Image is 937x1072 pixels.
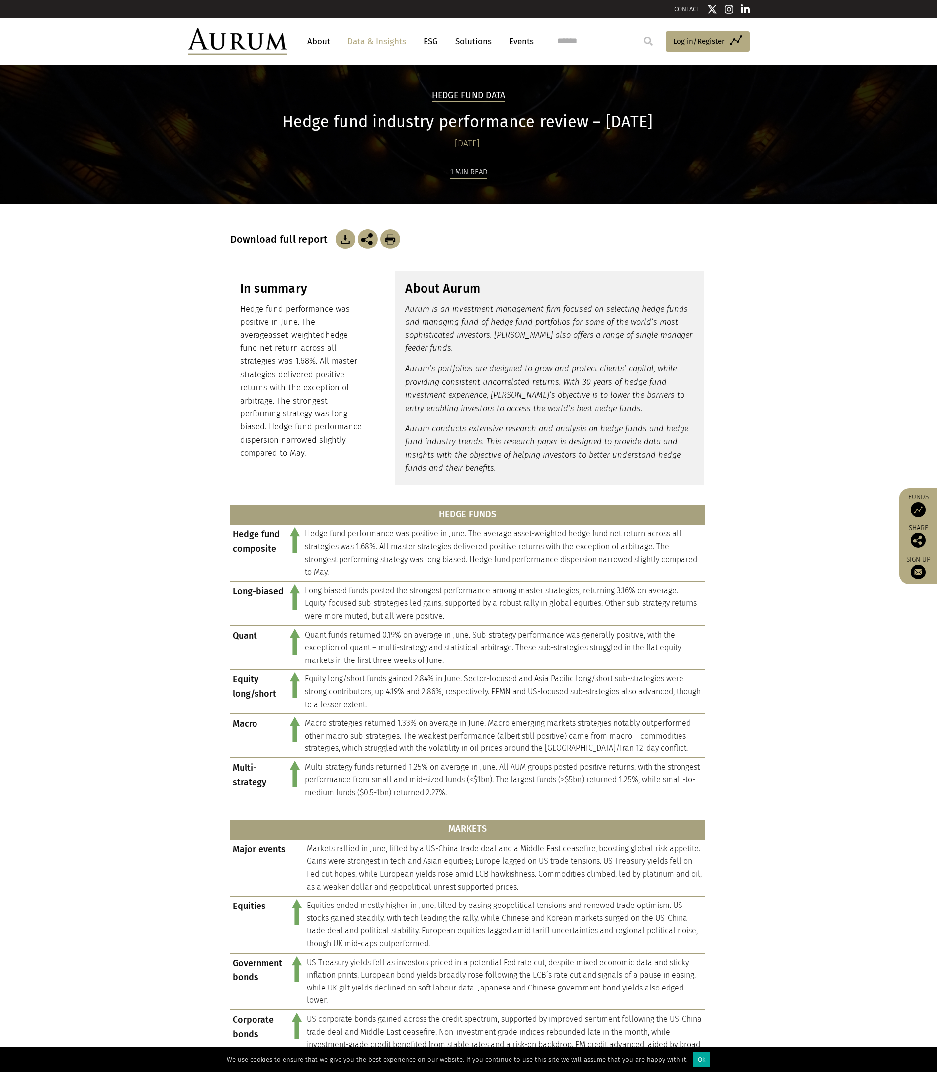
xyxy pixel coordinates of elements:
td: Multi-strategy [230,758,287,802]
div: Share [904,525,932,548]
img: Download Article [380,229,400,249]
img: Access Funds [911,502,926,517]
td: Equities [230,896,289,953]
em: Aurum is an investment management firm focused on selecting hedge funds and managing fund of hedg... [405,304,692,353]
td: US corporate bonds gained across the credit spectrum, supported by improved sentiment following t... [304,1010,705,1067]
em: Aurum conducts extensive research and analysis on hedge funds and hedge fund industry trends. Thi... [405,424,688,473]
th: MARKETS [230,820,705,839]
td: Macro strategies returned 1.33% on average in June. Macro emerging markets strategies notably out... [302,714,705,758]
a: Log in/Register [666,31,750,52]
td: Equity long/short funds gained 2.84% in June. Sector-focused and Asia Pacific long/short sub-stra... [302,669,705,714]
div: [DATE] [230,137,705,151]
h1: Hedge fund industry performance review – [DATE] [230,112,705,132]
a: ESG [419,32,443,51]
h3: About Aurum [405,281,694,296]
h2: Hedge Fund Data [432,90,506,102]
img: Download Article [336,229,355,249]
td: Hedge fund composite [230,524,287,581]
span: Log in/Register [673,35,725,47]
img: Share this post [911,533,926,548]
td: US Treasury yields fell as investors priced in a potential Fed rate cut, despite mixed economic d... [304,953,705,1010]
a: About [302,32,335,51]
img: Share this post [358,229,378,249]
img: Twitter icon [707,4,717,14]
td: Markets rallied in June, lifted by a US-China trade deal and a Middle East ceasefire, boosting gl... [304,839,705,896]
a: CONTACT [674,5,700,13]
td: Hedge fund performance was positive in June. The average asset-weighted hedge fund net return acr... [302,524,705,581]
input: Submit [638,31,658,51]
a: Sign up [904,555,932,579]
div: Ok [693,1052,710,1067]
td: Equity long/short [230,669,287,714]
td: Quant [230,626,287,670]
a: Funds [904,493,932,517]
a: Solutions [450,32,497,51]
td: Long biased funds posted the strongest performance among master strategies, returning 3.16% on av... [302,581,705,626]
td: Long-biased [230,581,287,626]
span: asset-weighted [268,330,325,340]
td: Macro [230,714,287,758]
td: Multi-strategy funds returned 1.25% on average in June. All AUM groups posted positive returns, w... [302,758,705,802]
h3: In summary [240,281,364,296]
div: 1 min read [450,166,487,179]
td: Quant funds returned 0.19% on average in June. Sub-strategy performance was generally positive, w... [302,626,705,670]
a: Events [504,32,534,51]
p: Hedge fund performance was positive in June. The average hedge fund net return across all strateg... [240,303,364,460]
img: Instagram icon [725,4,734,14]
td: Equities ended mostly higher in June, lifted by easing geopolitical tensions and renewed trade op... [304,896,705,953]
img: Linkedin icon [741,4,750,14]
img: Aurum [188,28,287,55]
em: Aurum’s portfolios are designed to grow and protect clients’ capital, while providing consistent ... [405,364,684,412]
h3: Download full report [230,233,333,245]
td: Government bonds [230,953,289,1010]
th: HEDGE FUNDS [230,505,705,525]
td: Major events [230,839,289,896]
a: Data & Insights [342,32,411,51]
td: Corporate bonds [230,1010,289,1067]
img: Sign up to our newsletter [911,565,926,579]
